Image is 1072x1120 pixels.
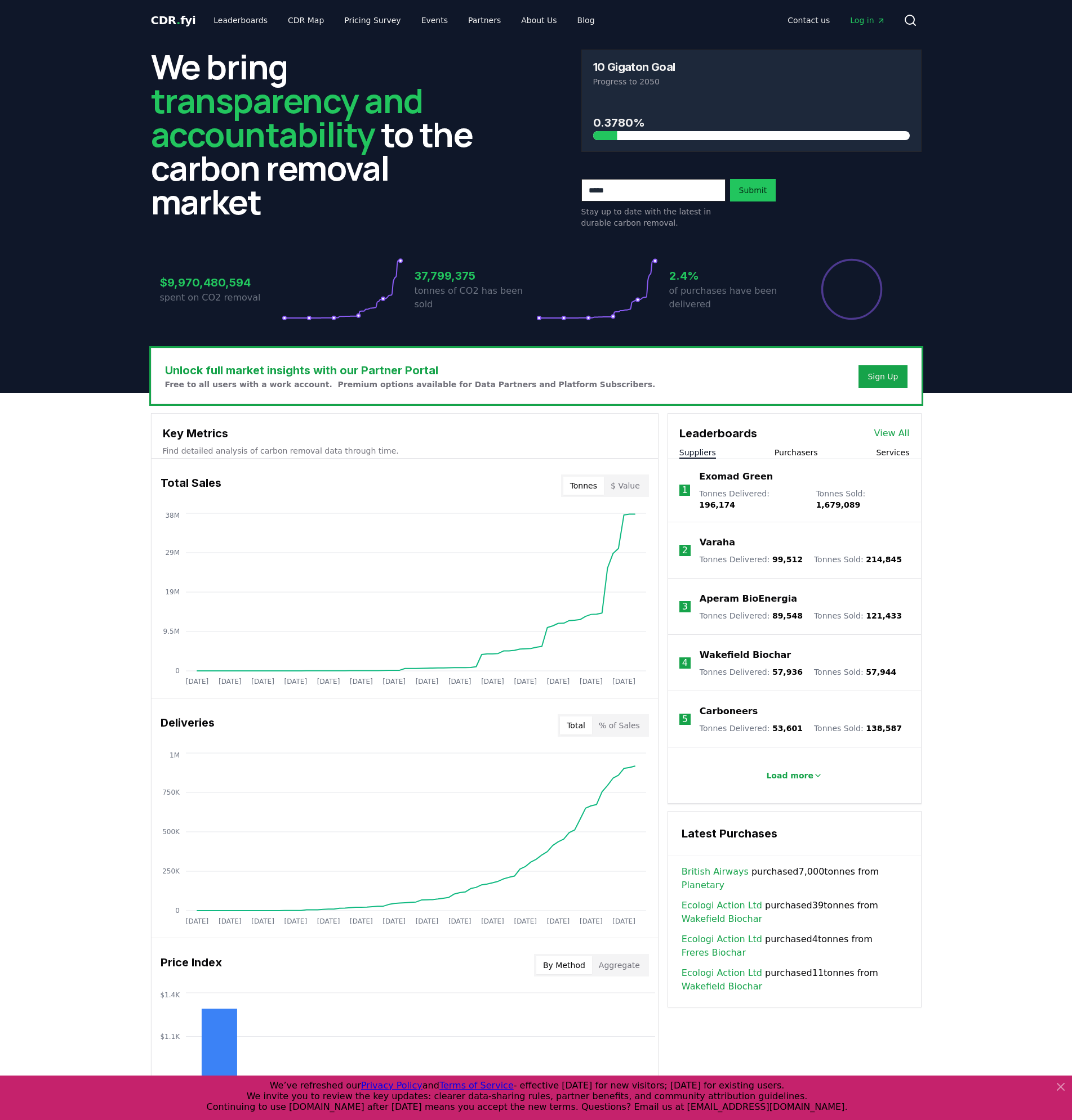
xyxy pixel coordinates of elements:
tspan: [DATE] [415,917,438,925]
tspan: [DATE] [514,917,537,925]
a: Freres Biochar [682,946,746,960]
tspan: [DATE] [284,678,307,686]
a: Aperam BioEnergia [700,592,797,606]
tspan: 29M [165,549,180,557]
tspan: [DATE] [514,678,537,686]
h2: We bring to the carbon removal market [151,50,491,218]
span: 99,512 [772,555,803,564]
tspan: 1M [170,751,180,759]
a: Varaha [700,536,735,549]
tspan: $1.1K [160,1033,180,1041]
p: 4 [682,656,688,670]
h3: 0.3780% [593,114,910,131]
tspan: [DATE] [218,917,241,925]
tspan: [DATE] [185,678,208,686]
tspan: [DATE] [218,678,241,686]
tspan: [DATE] [448,917,471,925]
p: 2 [682,544,688,557]
span: 138,587 [866,724,902,733]
p: Tonnes Delivered : [700,610,803,621]
p: Load more [766,770,813,781]
p: of purchases have been delivered [669,284,791,311]
tspan: [DATE] [317,678,340,686]
span: transparency and accountability [151,77,423,157]
a: CDR Map [279,10,333,30]
a: Wakefield Biochar [700,648,791,662]
p: 5 [682,713,688,726]
tspan: [DATE] [481,678,504,686]
h3: Total Sales [161,474,221,497]
span: 121,433 [866,611,902,620]
h3: Deliveries [161,714,215,737]
tspan: [DATE] [481,917,504,925]
a: Ecologi Action Ltd [682,899,762,912]
p: Find detailed analysis of carbon removal data through time. [163,445,647,456]
nav: Main [779,10,894,30]
h3: Key Metrics [163,425,647,442]
tspan: 38M [165,512,180,519]
button: Tonnes [563,477,604,495]
p: Tonnes Sold : [814,554,902,565]
a: Ecologi Action Ltd [682,966,762,980]
button: Sign Up [859,365,907,388]
tspan: [DATE] [612,917,635,925]
tspan: [DATE] [612,678,635,686]
tspan: 750K [162,789,180,796]
p: tonnes of CO2 has been sold [415,284,536,311]
span: purchased 7,000 tonnes from [682,865,908,892]
tspan: 9.5M [163,628,179,635]
tspan: [DATE] [251,917,274,925]
a: Sign Up [868,371,898,382]
a: Ecologi Action Ltd [682,933,762,946]
tspan: $1.4K [160,991,180,999]
p: Tonnes Delivered : [700,723,803,734]
p: Tonnes Sold : [816,488,909,510]
span: . [176,14,180,27]
p: Stay up to date with the latest in durable carbon removal. [581,206,726,229]
button: Load more [757,764,831,787]
button: Suppliers [679,447,716,458]
button: Aggregate [592,956,647,974]
a: About Us [512,10,566,30]
tspan: 0 [175,667,180,675]
span: purchased 11 tonnes from [682,966,908,993]
p: Tonnes Sold : [814,723,902,734]
p: Tonnes Delivered : [700,666,803,678]
p: Tonnes Delivered : [699,488,804,510]
tspan: [DATE] [382,917,406,925]
a: Carboneers [700,705,758,718]
tspan: [DATE] [350,678,373,686]
span: purchased 4 tonnes from [682,933,908,960]
button: Purchasers [775,447,818,458]
a: Wakefield Biochar [682,980,762,993]
p: Tonnes Sold : [814,610,902,621]
tspan: 250K [162,867,180,875]
p: Progress to 2050 [593,76,910,87]
h3: 10 Gigaton Goal [593,61,675,73]
a: CDR.fyi [151,12,196,28]
span: purchased 39 tonnes from [682,899,908,926]
button: $ Value [604,477,647,495]
a: Blog [568,10,604,30]
tspan: 19M [165,588,180,596]
tspan: [DATE] [382,678,406,686]
tspan: 500K [162,828,180,836]
span: 214,845 [866,555,902,564]
tspan: [DATE] [284,917,307,925]
a: View All [874,427,910,440]
tspan: [DATE] [251,678,274,686]
a: Exomad Green [699,470,773,483]
tspan: [DATE] [448,678,471,686]
tspan: [DATE] [185,917,208,925]
button: Total [560,716,592,734]
button: Submit [730,179,776,201]
p: 3 [682,600,688,613]
h3: 37,799,375 [415,267,536,284]
span: 1,679,089 [816,500,860,509]
a: Pricing Survey [335,10,410,30]
a: Leaderboards [204,10,277,30]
